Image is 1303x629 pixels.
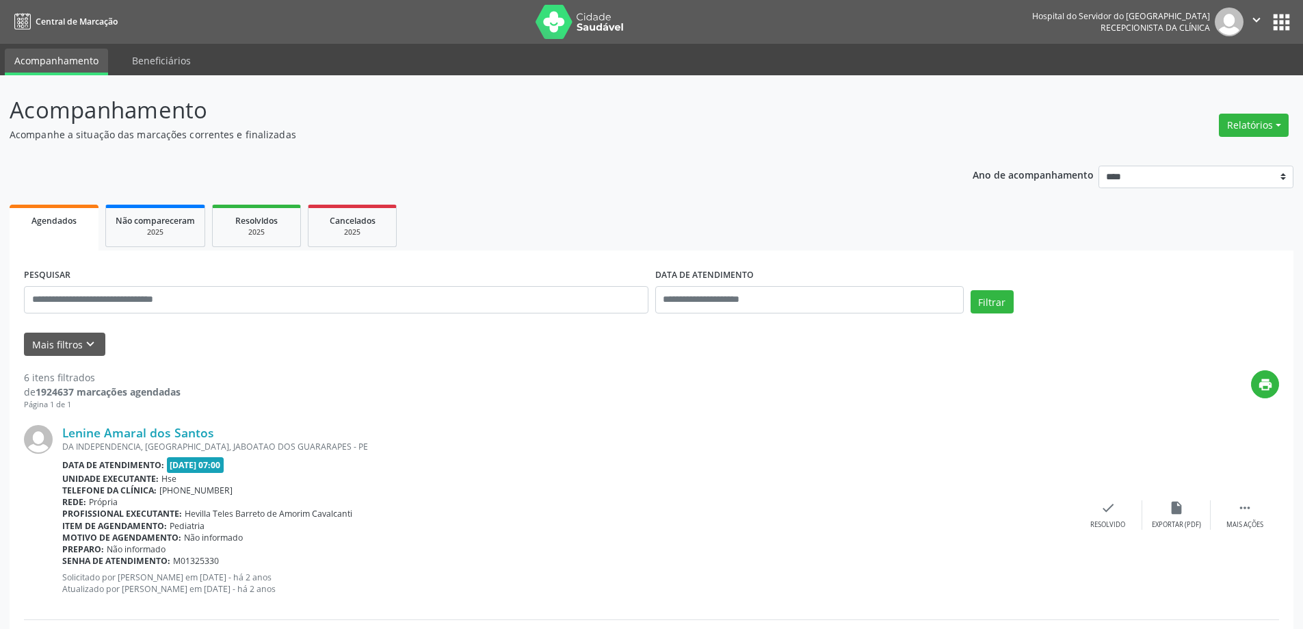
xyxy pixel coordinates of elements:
[167,457,224,473] span: [DATE] 07:00
[10,93,908,127] p: Acompanhamento
[116,227,195,238] div: 2025
[31,215,77,227] span: Agendados
[62,508,182,519] b: Profissional executante:
[62,532,181,543] b: Motivo de agendamento:
[83,337,98,352] i: keyboard_arrow_down
[1237,500,1252,515] i: 
[222,227,291,238] div: 2025
[973,166,1094,183] p: Ano de acompanhamento
[62,520,167,532] b: Item de agendamento:
[1090,520,1125,530] div: Resolvido
[24,385,181,399] div: de
[1101,500,1116,515] i: check
[1215,8,1243,36] img: img
[184,532,243,543] span: Não informado
[62,441,1074,452] div: DA INDEPENDENCIA, [GEOGRAPHIC_DATA], JABOATAO DOS GUARARAPES - PE
[24,333,105,357] button: Mais filtroskeyboard_arrow_down
[62,572,1074,595] p: Solicitado por [PERSON_NAME] em [DATE] - há 2 anos Atualizado por [PERSON_NAME] em [DATE] - há 2 ...
[89,496,118,508] span: Própria
[1152,520,1201,530] div: Exportar (PDF)
[24,425,53,454] img: img
[122,49,200,73] a: Beneficiários
[1219,114,1289,137] button: Relatórios
[10,10,118,33] a: Central de Marcação
[1251,370,1279,398] button: print
[1032,10,1210,22] div: Hospital do Servidor do [GEOGRAPHIC_DATA]
[62,473,159,485] b: Unidade executante:
[107,543,166,555] span: Não informado
[62,555,170,567] b: Senha de atendimento:
[24,399,181,411] div: Página 1 de 1
[62,485,157,496] b: Telefone da clínica:
[1258,377,1273,392] i: print
[1169,500,1184,515] i: insert_drive_file
[62,425,214,440] a: Lenine Amaral dos Santos
[161,473,176,485] span: Hse
[1226,520,1263,530] div: Mais ações
[5,49,108,75] a: Acompanhamento
[36,16,118,27] span: Central de Marcação
[116,215,195,227] span: Não compareceram
[62,459,164,471] b: Data de atendimento:
[330,215,376,227] span: Cancelados
[971,290,1014,313] button: Filtrar
[62,496,86,508] b: Rede:
[1269,10,1293,34] button: apps
[318,227,386,238] div: 2025
[24,370,181,385] div: 6 itens filtrados
[170,520,205,532] span: Pediatria
[62,543,104,555] b: Preparo:
[159,485,233,496] span: [PHONE_NUMBER]
[24,265,70,286] label: PESQUISAR
[1243,8,1269,36] button: 
[173,555,219,567] span: M01325330
[655,265,754,286] label: DATA DE ATENDIMENTO
[10,127,908,142] p: Acompanhe a situação das marcações correntes e finalizadas
[1101,22,1210,34] span: Recepcionista da clínica
[36,385,181,398] strong: 1924637 marcações agendadas
[1249,12,1264,27] i: 
[235,215,278,227] span: Resolvidos
[185,508,352,519] span: Hevilla Teles Barreto de Amorim Cavalcanti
